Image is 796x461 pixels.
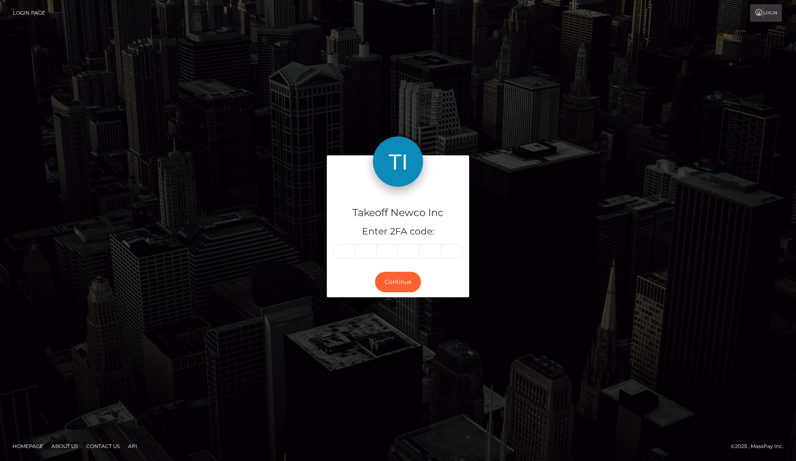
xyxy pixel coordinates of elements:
[750,4,782,22] a: Login
[731,442,790,451] div: © 2025 , MassPay Inc.
[48,440,81,453] a: About Us
[13,4,45,22] a: Login Page
[333,225,463,238] h5: Enter 2FA code:
[125,440,141,453] a: API
[333,206,463,220] h4: Takeoff Newco Inc
[83,440,123,453] a: Contact Us
[9,440,46,453] a: Homepage
[373,136,423,187] img: Takeoff Newco Inc
[375,272,421,292] button: Continue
